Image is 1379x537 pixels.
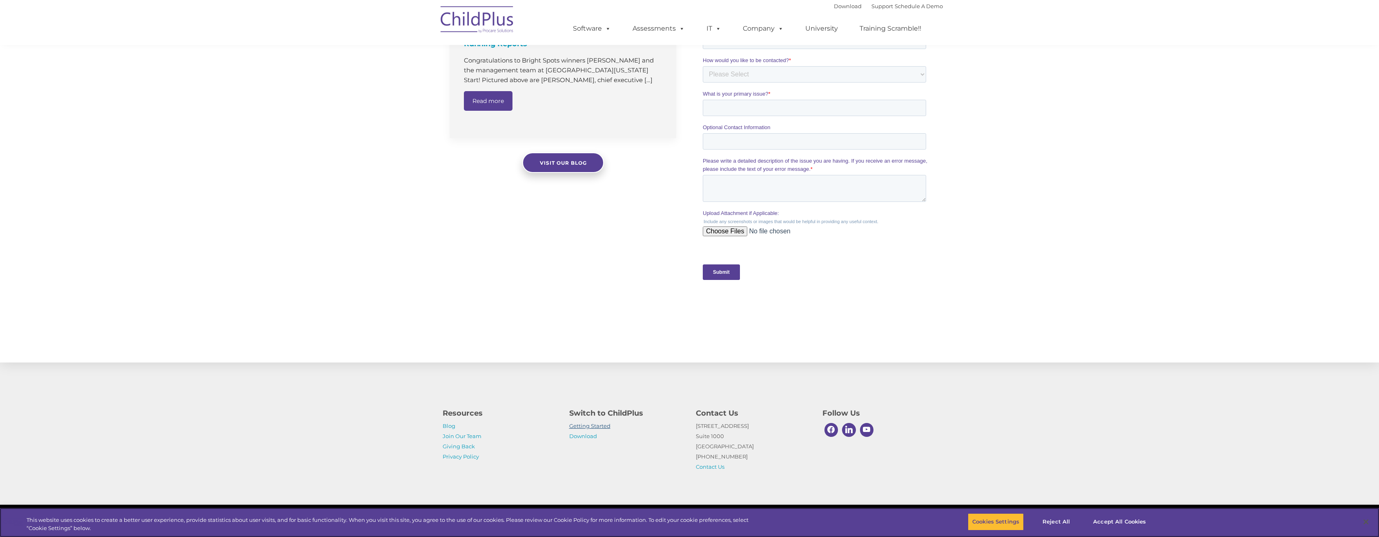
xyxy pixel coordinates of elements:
[569,423,610,429] a: Getting Started
[851,20,929,37] a: Training Scramble!!
[822,407,937,419] h4: Follow Us
[696,421,810,472] p: [STREET_ADDRESS] Suite 1000 [GEOGRAPHIC_DATA] [PHONE_NUMBER]
[822,421,840,439] a: Facebook
[696,407,810,419] h4: Contact Us
[443,453,479,460] a: Privacy Policy
[539,160,586,166] span: Visit our blog
[443,433,481,439] a: Join Our Team
[624,20,693,37] a: Assessments
[858,421,876,439] a: Youtube
[834,3,943,9] font: |
[1357,513,1375,531] button: Close
[569,433,597,439] a: Download
[696,463,724,470] a: Contact Us
[968,513,1024,530] button: Cookies Settings
[443,423,455,429] a: Blog
[1031,513,1082,530] button: Reject All
[565,20,619,37] a: Software
[443,407,557,419] h4: Resources
[464,56,664,85] p: Congratulations to Bright Spots winners [PERSON_NAME] and the management team at [GEOGRAPHIC_DATA...
[871,3,893,9] a: Support
[895,3,943,9] a: Schedule A Demo
[840,421,858,439] a: Linkedin
[27,516,758,532] div: This website uses cookies to create a better user experience, provide statistics about user visit...
[437,0,518,41] img: ChildPlus by Procare Solutions
[698,20,729,37] a: IT
[1089,513,1150,530] button: Accept All Cookies
[569,407,684,419] h4: Switch to ChildPlus
[735,20,792,37] a: Company
[834,3,862,9] a: Download
[522,152,604,173] a: Visit our blog
[443,443,475,450] a: Giving Back
[464,91,512,111] a: Read more
[797,20,846,37] a: University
